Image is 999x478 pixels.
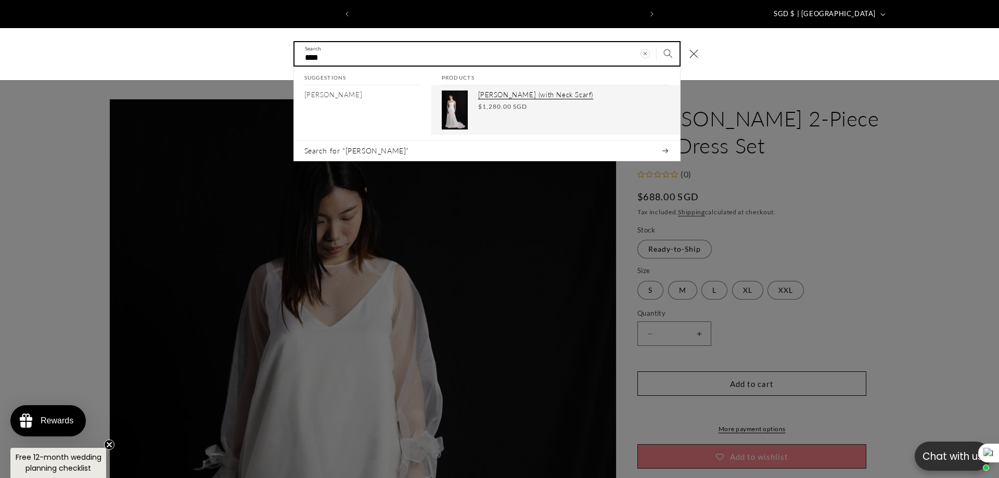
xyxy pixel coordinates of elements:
[16,452,101,473] span: Free 12-month wedding planning checklist
[41,416,73,425] div: Rewards
[304,91,363,99] p: elsa
[641,4,663,24] button: Next announcement
[711,16,780,33] button: Write a review
[478,102,527,111] span: $1,280.00 SGD
[683,43,706,66] button: Close
[915,442,991,471] button: Open chatbox
[304,67,421,85] h2: Suggestions
[442,67,670,85] h2: Products
[10,448,106,478] div: Free 12-month wedding planning checklistClose teaser
[304,91,363,99] mark: [PERSON_NAME]
[774,9,876,19] span: SGD $ | [GEOGRAPHIC_DATA]
[294,85,431,105] a: elsa
[634,42,657,65] button: Clear search term
[767,4,890,24] button: SGD $ | [GEOGRAPHIC_DATA]
[431,85,680,135] a: [PERSON_NAME] (with Neck Scarf) $1,280.00 SGD
[336,4,358,24] button: Previous announcement
[478,91,670,99] p: [PERSON_NAME] (with Neck Scarf)
[304,146,409,156] span: Search for “[PERSON_NAME]”
[104,440,114,450] button: Close teaser
[657,42,680,65] button: Search
[915,449,991,464] p: Chat with us
[69,59,115,68] a: Write a review
[442,91,468,130] img: Elsa Strapless Corset A-Line Wedding Dress with Neck Scarf in Crepe & Chiffon | Bone and Grey Bri...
